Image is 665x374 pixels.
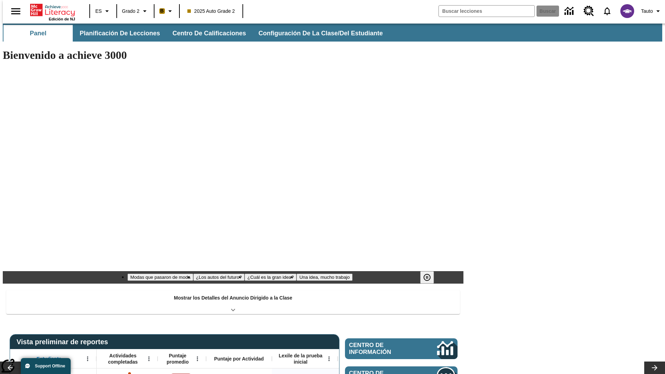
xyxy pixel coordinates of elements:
div: Subbarra de navegación [3,25,389,42]
div: Subbarra de navegación [3,24,662,42]
a: Centro de recursos, Se abrirá en una pestaña nueva. [579,2,598,20]
span: Support Offline [35,364,65,368]
span: Centro de información [349,342,414,356]
a: Centro de información [560,2,579,21]
div: Pausar [420,271,441,284]
span: B [160,7,164,15]
button: Planificación de lecciones [74,25,166,42]
button: Panel [3,25,73,42]
button: Abrir menú [82,354,93,364]
button: Support Offline [21,358,71,374]
span: ES [95,8,102,15]
span: Lexile de la prueba inicial [275,353,326,365]
span: Estudiante [37,356,62,362]
button: Perfil/Configuración [638,5,665,17]
p: Mostrar los Detalles del Anuncio Dirigido a la Clase [174,294,292,302]
img: avatar image [620,4,634,18]
span: Puntaje promedio [161,353,194,365]
button: Centro de calificaciones [167,25,251,42]
body: Máximo 600 caracteres Presiona Escape para desactivar la barra de herramientas Presiona Alt + F10... [3,6,101,12]
button: Diapositiva 2 ¿Los autos del futuro? [193,274,245,281]
a: Portada [30,3,75,17]
button: Diapositiva 1 Modas que pasaron de moda [127,274,193,281]
span: Tauto [641,8,653,15]
button: Pausar [420,271,434,284]
span: Actividades completadas [100,353,146,365]
button: Abrir el menú lateral [6,1,26,21]
div: Portada [30,2,75,21]
input: Buscar campo [439,6,534,17]
a: Centro de información [345,338,458,359]
button: Abrir menú [192,354,203,364]
button: Escoja un nuevo avatar [616,2,638,20]
span: Vista preliminar de reportes [17,338,112,346]
button: Diapositiva 3 ¿Cuál es la gran idea? [245,274,296,281]
button: Carrusel de lecciones, seguir [644,362,665,374]
button: Diapositiva 4 Una idea, mucho trabajo [296,274,352,281]
span: 2025 Auto Grade 2 [187,8,235,15]
span: Puntaje por Actividad [214,356,264,362]
button: Abrir menú [324,354,334,364]
button: Configuración de la clase/del estudiante [253,25,388,42]
span: Grado 2 [122,8,140,15]
h1: Bienvenido a achieve 3000 [3,49,463,62]
button: Lenguaje: ES, Selecciona un idioma [92,5,114,17]
span: Edición de NJ [49,17,75,21]
a: Notificaciones [598,2,616,20]
button: Abrir menú [144,354,154,364]
button: Boost El color de la clase es anaranjado claro. Cambiar el color de la clase. [157,5,177,17]
button: Grado: Grado 2, Elige un grado [119,5,152,17]
div: Mostrar los Detalles del Anuncio Dirigido a la Clase [6,290,460,314]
